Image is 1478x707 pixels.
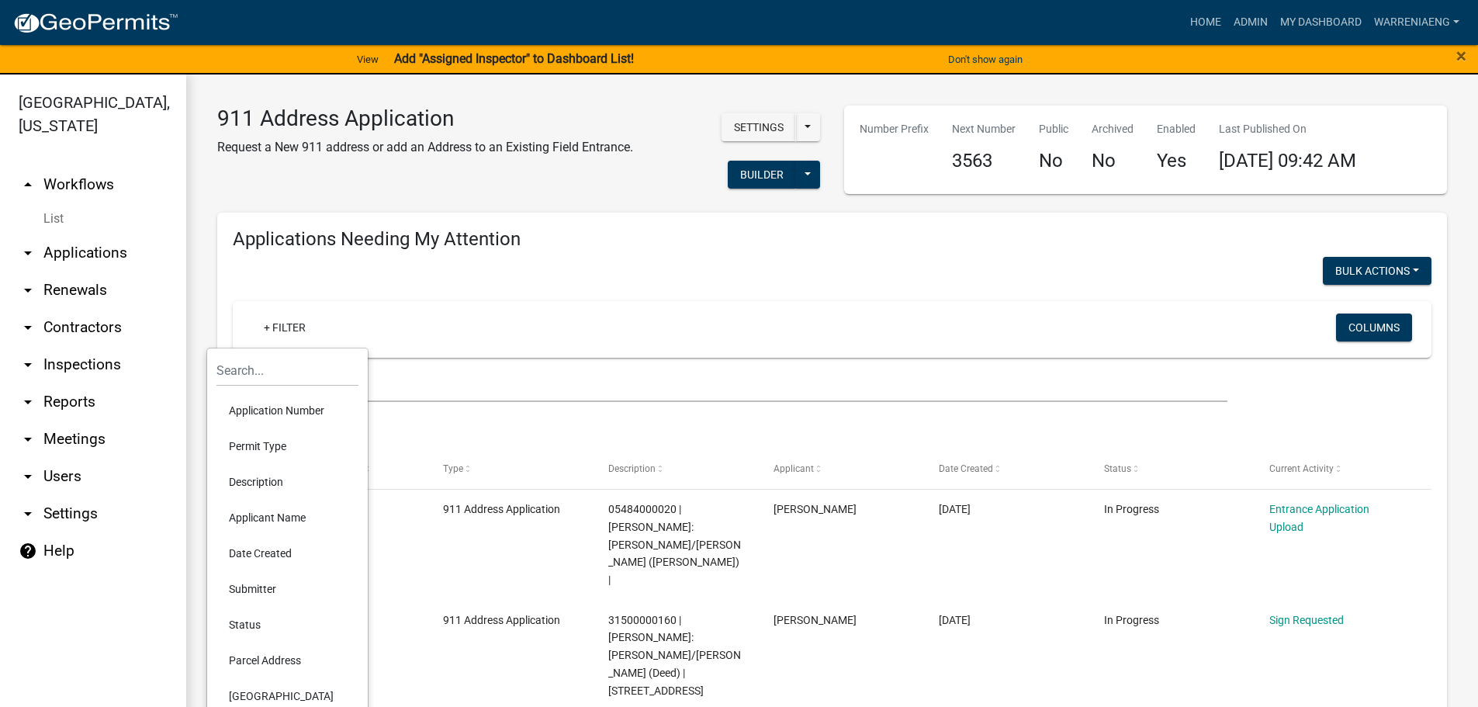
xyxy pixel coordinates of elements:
li: Status [216,607,358,643]
p: Last Published On [1219,121,1356,137]
datatable-header-cell: Current Activity [1255,451,1420,488]
p: Enabled [1157,121,1196,137]
span: Status [1104,463,1131,474]
span: Becky Schultz [774,614,857,626]
button: Columns [1336,314,1412,341]
i: arrow_drop_down [19,430,37,449]
li: Description [216,464,358,500]
li: Parcel Address [216,643,358,678]
h3: 911 Address Application [217,106,633,132]
button: Settings [722,113,796,141]
i: arrow_drop_down [19,355,37,374]
button: Builder [728,161,796,189]
span: [DATE] 09:42 AM [1219,150,1356,172]
i: arrow_drop_down [19,393,37,411]
a: + Filter [251,314,318,341]
datatable-header-cell: Date Created [924,451,1089,488]
span: 08/14/2025 [939,503,971,515]
p: Archived [1092,121,1134,137]
button: Close [1456,47,1466,65]
p: Next Number [952,121,1016,137]
span: × [1456,45,1466,67]
h4: Applications Needing My Attention [233,228,1431,251]
datatable-header-cell: Type [427,451,593,488]
i: arrow_drop_down [19,318,37,337]
span: 31500000160 | Deedholder: JOHNSON, TYLER/NORMAN, DANIELLE (Deed) | 18018 78th Lane [608,614,741,697]
li: Date Created [216,535,358,571]
span: Becky Schultz [774,503,857,515]
i: arrow_drop_up [19,175,37,194]
a: Admin [1227,8,1274,37]
p: Request a New 911 address or add an Address to an Existing Field Entrance. [217,138,633,157]
i: arrow_drop_down [19,244,37,262]
button: Bulk Actions [1323,257,1431,285]
span: Applicant [774,463,814,474]
strong: Add "Assigned Inspector" to Dashboard List! [394,51,634,66]
h4: No [1039,150,1068,172]
h4: No [1092,150,1134,172]
span: 08/04/2025 [939,614,971,626]
datatable-header-cell: Status [1089,451,1255,488]
p: Public [1039,121,1068,137]
i: arrow_drop_down [19,281,37,300]
p: Number Prefix [860,121,929,137]
datatable-header-cell: Applicant [759,451,924,488]
a: View [351,47,385,72]
span: 911 Address Application [443,614,560,626]
h4: 3563 [952,150,1016,172]
li: Permit Type [216,428,358,464]
a: Sign Requested [1269,614,1344,626]
a: WarrenIAEng [1368,8,1466,37]
a: Home [1184,8,1227,37]
span: Type [443,463,463,474]
datatable-header-cell: Description [594,451,759,488]
li: Application Number [216,393,358,428]
li: Applicant Name [216,500,358,535]
span: Current Activity [1269,463,1334,474]
i: help [19,542,37,560]
input: Search for applications [233,370,1227,402]
span: Description [608,463,656,474]
span: 911 Address Application [443,503,560,515]
li: Submitter [216,571,358,607]
a: Entrance Application Upload [1269,503,1369,533]
span: Date Created [939,463,993,474]
input: Search... [216,355,358,386]
i: arrow_drop_down [19,467,37,486]
a: My Dashboard [1274,8,1368,37]
button: Don't show again [942,47,1029,72]
span: In Progress [1104,503,1159,515]
span: In Progress [1104,614,1159,626]
i: arrow_drop_down [19,504,37,523]
span: 05484000020 | Deedholder: WEBER, STEVEN L/PATRICIA D (Deed) | [608,503,741,586]
h4: Yes [1157,150,1196,172]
